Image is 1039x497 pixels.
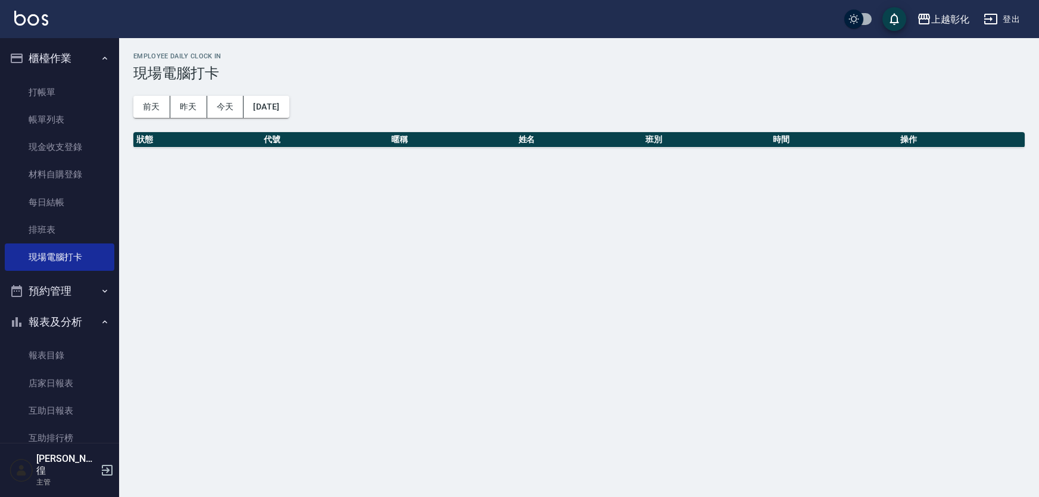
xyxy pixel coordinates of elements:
[979,8,1025,30] button: 登出
[5,424,114,452] a: 互助排行榜
[5,370,114,397] a: 店家日報表
[5,397,114,424] a: 互助日報表
[5,342,114,369] a: 報表目錄
[5,189,114,216] a: 每日結帳
[133,96,170,118] button: 前天
[133,65,1025,82] h3: 現場電腦打卡
[14,11,48,26] img: Logo
[5,161,114,188] a: 材料自購登錄
[770,132,897,148] th: 時間
[931,12,969,27] div: 上越彰化
[170,96,207,118] button: 昨天
[5,276,114,307] button: 預約管理
[5,43,114,74] button: 櫃檯作業
[897,132,1025,148] th: 操作
[388,132,516,148] th: 暱稱
[5,243,114,271] a: 現場電腦打卡
[5,79,114,106] a: 打帳單
[244,96,289,118] button: [DATE]
[516,132,643,148] th: 姓名
[5,106,114,133] a: 帳單列表
[261,132,388,148] th: 代號
[642,132,770,148] th: 班別
[882,7,906,31] button: save
[5,133,114,161] a: 現金收支登錄
[133,52,1025,60] h2: Employee Daily Clock In
[36,453,97,477] h5: [PERSON_NAME]徨
[207,96,244,118] button: 今天
[5,216,114,243] a: 排班表
[133,132,261,148] th: 狀態
[912,7,974,32] button: 上越彰化
[36,477,97,487] p: 主管
[10,458,33,482] img: Person
[5,307,114,337] button: 報表及分析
